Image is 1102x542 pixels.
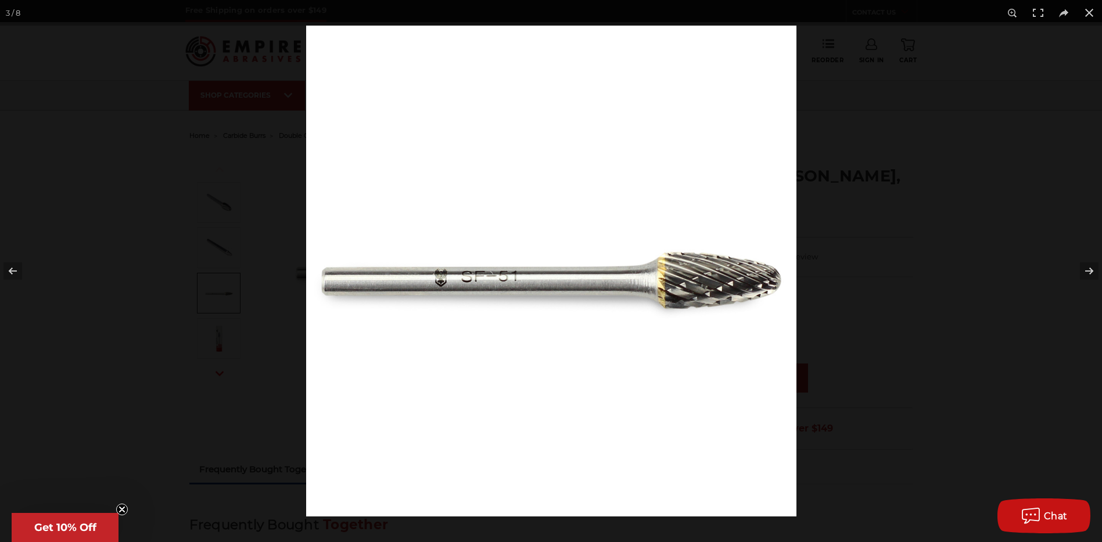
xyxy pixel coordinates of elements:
[997,498,1090,533] button: Chat
[1044,511,1068,522] span: Chat
[1061,242,1102,300] button: Next (arrow right)
[34,521,96,534] span: Get 10% Off
[12,513,119,542] div: Get 10% OffClose teaser
[306,26,796,516] img: CBSF-51D-carbide-burr-double-cut-1-8-inch-rounded-tree__64010.1680561509.jpg
[116,504,128,515] button: Close teaser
